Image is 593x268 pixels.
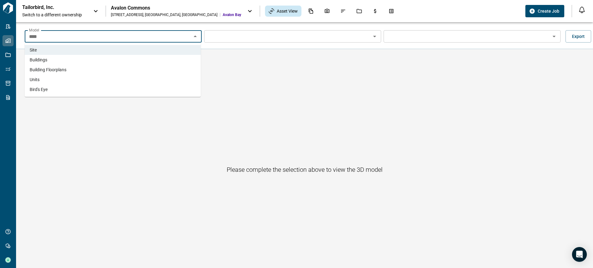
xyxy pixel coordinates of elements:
div: [STREET_ADDRESS] , [GEOGRAPHIC_DATA] , [GEOGRAPHIC_DATA] [111,12,217,17]
div: Open Intercom Messenger [572,247,587,262]
span: Avalon Bay [223,12,241,17]
button: Create Job [525,5,564,17]
div: Issues & Info [337,6,350,16]
button: Export [566,30,591,43]
span: Site [30,47,37,53]
div: Documents [305,6,318,16]
button: Close [191,32,200,41]
p: Tailorbird, Inc. [22,4,78,10]
div: Asset View [265,6,301,17]
span: Units [30,76,40,83]
span: Switch to a different ownership [22,12,87,18]
span: Bird's Eye [30,86,48,93]
h6: Please complete the selection above to view the 3D model [227,165,383,175]
div: Photos [321,6,334,16]
div: Avalon Commons [111,5,241,11]
div: Budgets [369,6,382,16]
div: Jobs [353,6,366,16]
span: Create Job [538,8,559,14]
span: Building Floorplans [30,67,66,73]
span: Buildings [30,57,47,63]
div: Takeoff Center [385,6,398,16]
button: Open notification feed [577,5,587,15]
button: Open [370,32,379,41]
span: Export [572,33,585,39]
button: Open [550,32,558,41]
label: Model [29,27,39,33]
span: Asset View [277,8,298,14]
